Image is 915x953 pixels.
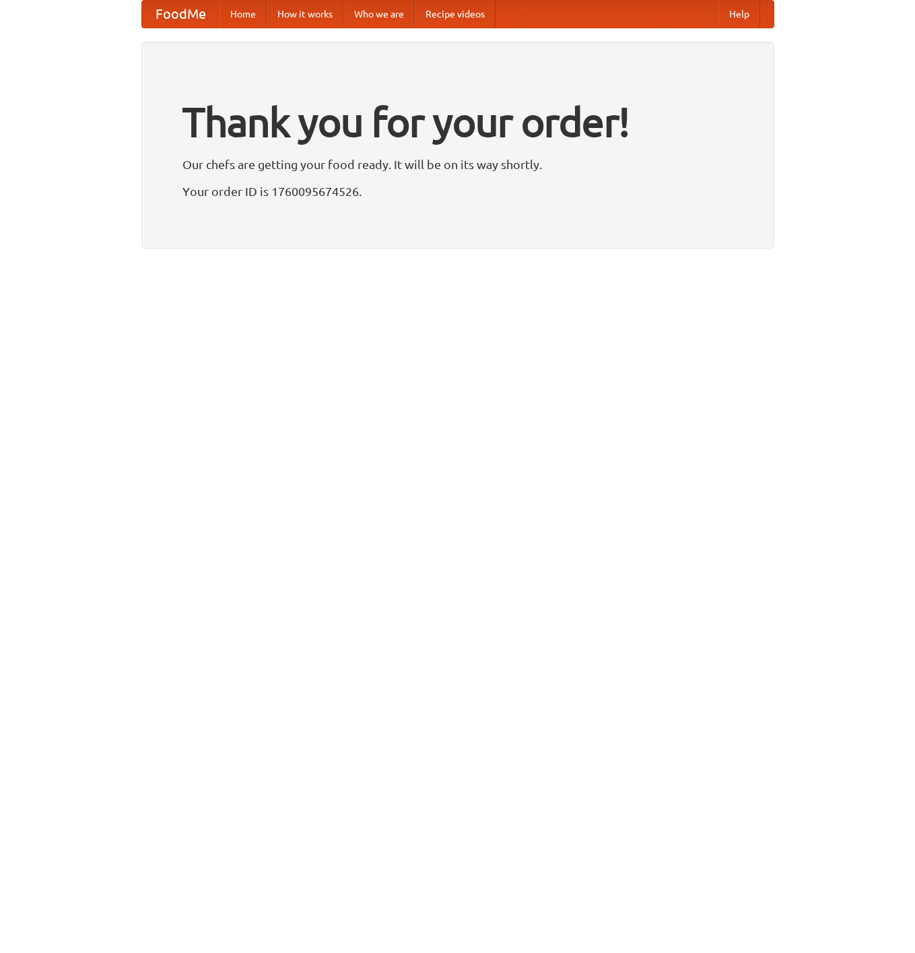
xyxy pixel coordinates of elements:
a: FoodMe [142,1,219,28]
a: Who we are [343,1,415,28]
a: Help [718,1,760,28]
a: Recipe videos [415,1,496,28]
a: Home [219,1,267,28]
p: Our chefs are getting your food ready. It will be on its way shortly. [182,154,733,174]
h1: Thank you for your order! [182,90,733,154]
a: How it works [267,1,343,28]
p: Your order ID is 1760095674526. [182,181,733,201]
